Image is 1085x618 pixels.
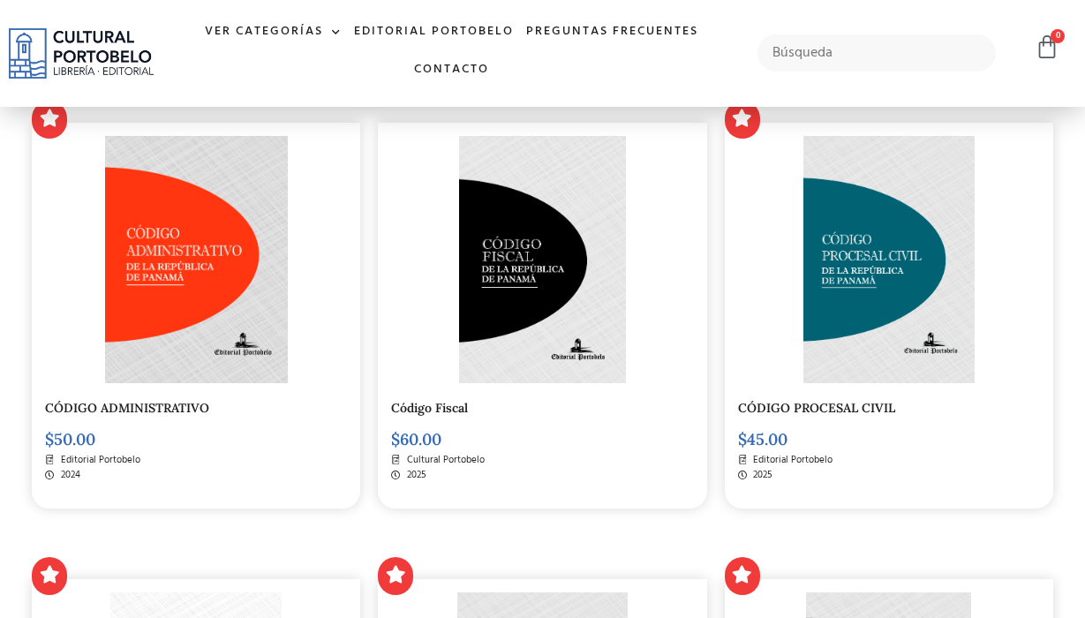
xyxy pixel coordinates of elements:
span: 0 [1051,29,1065,43]
a: CÓDIGO PROCESAL CIVIL [738,400,895,416]
input: Búsqueda [757,34,996,72]
span: Editorial Portobelo [749,453,833,468]
span: 2024 [57,468,80,483]
img: CODIGO 05 PORTADA ADMINISTRATIVO _Mesa de trabajo 1-01 [105,136,288,383]
a: Contacto [408,51,495,89]
span: $ [45,429,54,449]
a: Preguntas frecuentes [520,13,704,51]
span: 2025 [403,468,426,483]
span: 2025 [749,468,772,483]
a: 0 [1035,34,1059,60]
span: $ [738,429,747,449]
a: CÓDIGO ADMINISTRATIVO [45,400,209,416]
bdi: 50.00 [45,429,95,449]
span: Cultural Portobelo [403,453,485,468]
img: CODIGO 00 PORTADA PROCESAL CIVIL _Mesa de trabajo 1 [803,136,975,383]
bdi: 60.00 [391,429,441,449]
a: Código Fiscal [391,400,468,416]
bdi: 45.00 [738,429,787,449]
a: Ver Categorías [199,13,348,51]
span: Editorial Portobelo [57,453,140,468]
span: $ [391,429,400,449]
a: Editorial Portobelo [348,13,520,51]
img: CD-000-PORTADA-CODIGO-FISCAL [459,136,625,383]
